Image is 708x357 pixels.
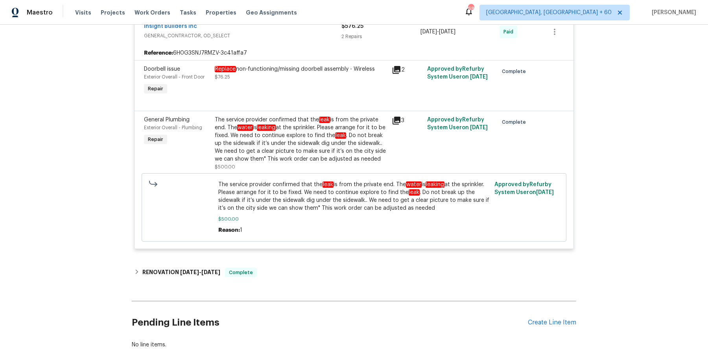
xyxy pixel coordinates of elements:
[144,66,180,72] span: Doorbell issue
[237,124,253,131] em: water
[215,66,236,72] em: Replace
[144,125,202,130] span: Exterior Overall - Plumbing
[144,49,173,57] b: Reference:
[503,28,516,36] span: Paid
[145,135,166,143] span: Repair
[409,189,420,196] em: leak
[240,227,242,233] span: 1
[75,9,91,16] span: Visits
[27,9,53,16] span: Maestro
[144,32,341,40] span: GENERAL_CONTRACTOR, OD_SELECT
[427,66,488,80] span: Approved by Refurby System User on
[341,33,420,40] div: 2 Repairs
[226,269,256,276] span: Complete
[145,85,166,93] span: Repair
[135,46,573,60] div: 6H0G3SNJ7RMZV-3c41affa7
[470,74,488,80] span: [DATE]
[201,269,220,275] span: [DATE]
[132,341,576,349] div: No line items.
[215,65,387,73] div: non-functioning/missing doorbell assembly - Wireless
[470,125,488,130] span: [DATE]
[218,181,490,212] span: The service provider confirmed that the is from the private end. The is at the sprinkler. Please ...
[468,5,474,13] div: 681
[180,10,196,15] span: Tasks
[218,215,490,223] span: $500.00
[406,181,422,188] em: water
[132,263,576,282] div: RENOVATION [DATE]-[DATE]Complete
[257,124,276,131] em: leaking
[101,9,125,16] span: Projects
[144,24,197,29] a: Insight Builders Inc
[335,132,346,139] em: leak
[494,182,554,195] span: Approved by Refurby System User on
[142,268,220,277] h6: RENOVATION
[427,117,488,130] span: Approved by Refurby System User on
[392,65,422,75] div: 2
[144,117,190,123] span: General Plumbing
[502,68,529,75] span: Complete
[439,29,455,35] span: [DATE]
[649,9,696,16] span: [PERSON_NAME]
[144,75,205,79] span: Exterior Overall - Front Door
[528,319,576,326] div: Create Line Item
[132,304,528,341] h2: Pending Line Items
[215,165,235,169] span: $500.00
[218,227,240,233] span: Reason:
[420,29,437,35] span: [DATE]
[319,117,330,123] em: leak
[502,118,529,126] span: Complete
[323,181,334,188] em: leak
[341,24,363,29] span: $576.25
[420,28,455,36] span: -
[180,269,220,275] span: -
[426,181,444,188] em: leaking
[246,9,297,16] span: Geo Assignments
[215,116,387,163] div: The service provider confirmed that the is from the private end. The is at the sprinkler. Please ...
[206,9,236,16] span: Properties
[215,75,230,79] span: $76.25
[135,9,170,16] span: Work Orders
[392,116,422,125] div: 3
[180,269,199,275] span: [DATE]
[536,190,554,195] span: [DATE]
[486,9,612,16] span: [GEOGRAPHIC_DATA], [GEOGRAPHIC_DATA] + 60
